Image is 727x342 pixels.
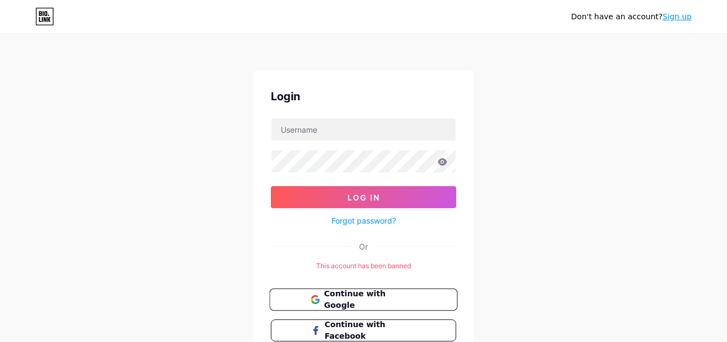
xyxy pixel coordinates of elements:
div: Login [271,88,456,105]
span: Continue with Google [324,288,416,312]
button: Log In [271,186,456,208]
button: Continue with Facebook [271,319,456,341]
span: Continue with Facebook [325,319,416,342]
span: Log In [348,193,380,202]
a: Forgot password? [332,215,396,226]
button: Continue with Google [269,289,457,311]
a: Sign up [662,12,692,21]
div: Don't have an account? [571,11,692,23]
div: Or [359,241,368,252]
input: Username [271,118,456,140]
a: Continue with Google [271,289,456,311]
div: This account has been banned [271,261,456,271]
